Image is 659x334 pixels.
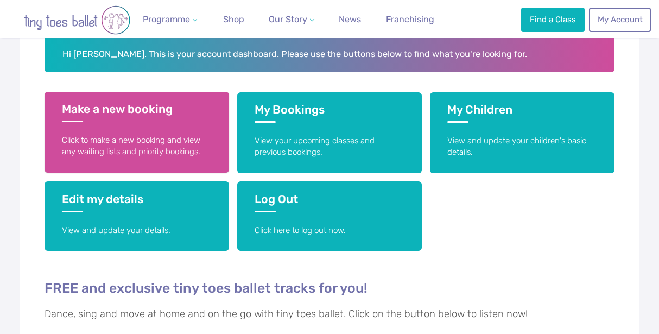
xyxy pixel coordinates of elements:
span: Franchising [386,14,434,24]
a: Franchising [382,9,439,30]
a: News [334,9,365,30]
span: Our Story [269,14,307,24]
a: Edit my details View and update your details. [45,181,229,251]
p: Dance, sing and move at home and on the go with tiny toes ballet. Click on the button below to li... [45,307,614,322]
h3: My Bookings [255,103,404,123]
h3: Make a new booking [62,102,211,122]
a: Make a new booking Click to make a new booking and view any waiting lists and priority bookings. [45,92,229,173]
a: My Children View and update your children's basic details. [430,92,614,173]
p: View and update your children's basic details. [447,135,597,159]
h2: Hi [PERSON_NAME]. This is your account dashboard. Please use the buttons below to find what you'r... [45,36,614,72]
a: My Account [589,8,651,31]
a: Find a Class [521,8,584,31]
img: tiny toes ballet [12,5,142,35]
h3: My Children [447,103,597,123]
a: Programme [138,9,201,30]
p: Click here to log out now. [255,225,404,236]
span: Programme [143,14,190,24]
p: View your upcoming classes and previous bookings. [255,135,404,159]
h4: FREE and exclusive tiny toes ballet tracks for you! [45,280,614,297]
a: Shop [219,9,249,30]
h3: Edit my details [62,192,211,212]
p: Click to make a new booking and view any waiting lists and priority bookings. [62,135,211,158]
p: View and update your details. [62,225,211,236]
span: Shop [223,14,244,24]
a: My Bookings View your upcoming classes and previous bookings. [237,92,421,173]
a: Our Story [264,9,319,30]
span: News [339,14,361,24]
a: Log Out Click here to log out now. [237,181,421,251]
h3: Log Out [255,192,404,212]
